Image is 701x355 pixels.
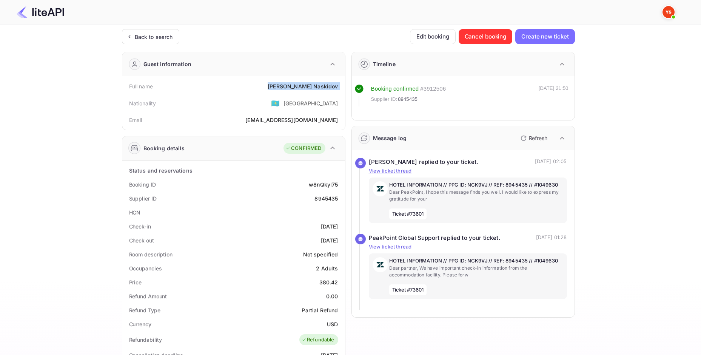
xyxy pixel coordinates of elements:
[389,189,563,202] p: Dear PeakPoint, I hope this message finds you well. I would like to express my gratitude for your
[369,167,567,175] p: View ticket thread
[420,85,446,93] div: # 3912506
[371,85,419,93] div: Booking confirmed
[129,116,142,124] div: Email
[245,116,338,124] div: [EMAIL_ADDRESS][DOMAIN_NAME]
[516,132,550,144] button: Refresh
[389,257,563,265] p: HOTEL INFORMATION // PPG ID: NCK9VJ // REF: 8945435 // #1049630
[373,134,407,142] div: Message log
[17,6,64,18] img: LiteAPI Logo
[389,181,563,189] p: HOTEL INFORMATION // PPG ID: NCK9VJ // REF: 8945435 // #1049630
[143,144,185,152] div: Booking details
[143,60,192,68] div: Guest information
[129,250,173,258] div: Room description
[129,306,160,314] div: Refund Type
[302,306,338,314] div: Partial Refund
[129,181,156,188] div: Booking ID
[129,194,157,202] div: Supplier ID
[389,208,427,220] span: Ticket #73601
[301,336,334,344] div: Refundable
[321,222,338,230] div: [DATE]
[129,320,151,328] div: Currency
[389,284,427,296] span: Ticket #73601
[319,278,338,286] div: 380.42
[129,236,154,244] div: Check out
[536,234,567,242] p: [DATE] 01:28
[539,85,569,106] div: [DATE] 21:50
[515,29,575,44] button: Create new ticket
[309,181,338,188] div: w8nQkyl75
[662,6,675,18] img: Yandex Support
[529,134,547,142] p: Refresh
[271,96,280,110] span: United States
[129,264,162,272] div: Occupancies
[129,336,162,344] div: Refundability
[285,145,321,152] div: CONFIRMED
[129,82,153,90] div: Full name
[135,33,173,41] div: Back to search
[389,265,563,278] p: Dear partner, We have important check-in information from the accommodation facility. Please forw
[459,29,513,44] button: Cancel booking
[371,96,397,103] span: Supplier ID:
[314,194,338,202] div: 8945435
[327,320,338,328] div: USD
[303,250,338,258] div: Not specified
[129,99,156,107] div: Nationality
[321,236,338,244] div: [DATE]
[398,96,418,103] span: 8945435
[129,278,142,286] div: Price
[373,257,388,272] img: AwvSTEc2VUhQAAAAAElFTkSuQmCC
[129,292,167,300] div: Refund Amount
[410,29,456,44] button: Edit booking
[369,243,567,251] p: View ticket thread
[373,60,396,68] div: Timeline
[369,234,501,242] div: PeakPoint Global Support replied to your ticket.
[129,167,193,174] div: Status and reservations
[129,208,141,216] div: HCN
[268,82,338,90] div: [PERSON_NAME] Naskidov
[326,292,338,300] div: 0.00
[129,222,151,230] div: Check-in
[373,181,388,196] img: AwvSTEc2VUhQAAAAAElFTkSuQmCC
[283,99,338,107] div: [GEOGRAPHIC_DATA]
[535,158,567,167] p: [DATE] 02:05
[316,264,338,272] div: 2 Adults
[369,158,479,167] div: [PERSON_NAME] replied to your ticket.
